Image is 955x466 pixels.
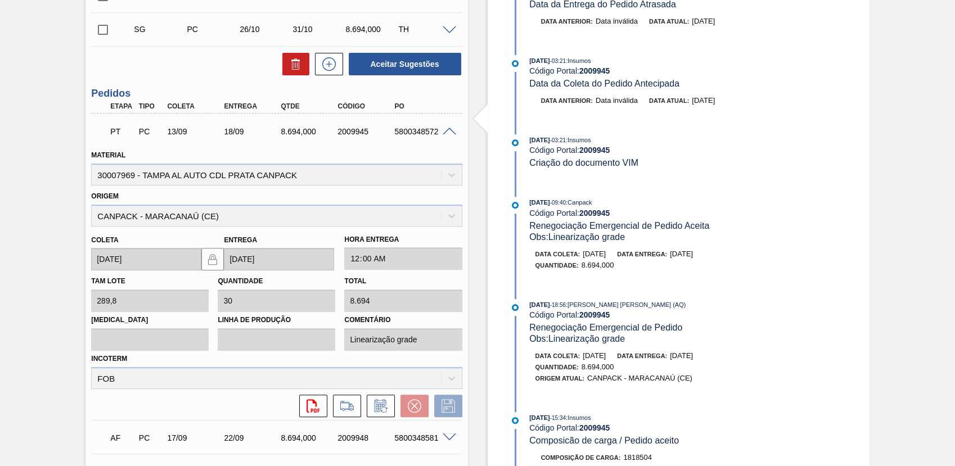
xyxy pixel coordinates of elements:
div: Ir para Composição de Carga [327,395,361,417]
div: Pedido de Compra [136,433,165,442]
strong: 2009945 [579,310,610,319]
strong: 2009945 [579,146,610,155]
div: Nova sugestão [309,53,343,75]
label: Hora Entrega [344,232,462,248]
span: - 18:56 [550,302,566,308]
img: atual [512,304,519,311]
div: Informar alteração no pedido [361,395,395,417]
div: 22/09/2025 [221,433,284,442]
img: locked [206,252,219,266]
div: Código Portal: [529,310,796,319]
span: - 15:34 [550,415,566,421]
span: 1818504 [623,453,652,462]
strong: 2009945 [579,423,610,432]
span: Data anterior: [541,18,593,25]
span: Data anterior: [541,97,593,104]
div: 5800348572 [391,127,454,136]
span: [DATE] [529,57,549,64]
span: 8.694,000 [582,261,614,269]
div: 5800348581 [391,433,454,442]
img: atual [512,139,519,146]
span: - 03:21 [550,137,566,143]
div: 8.694,000 [343,25,401,34]
span: - 03:21 [550,58,566,64]
span: Renegociação Emergencial de Pedido Aceita [529,221,709,230]
span: Composicão de carga / Pedido aceito [529,436,679,445]
label: Quantidade [218,277,263,285]
div: Pedido de Compra [136,127,165,136]
span: Obs: Linearização grade [529,334,625,343]
span: [DATE] [529,137,549,143]
label: Entrega [224,236,257,244]
div: 31/10/2025 [290,25,348,34]
span: Data entrega: [617,251,667,257]
span: 8.694,000 [582,363,614,371]
span: Data inválida [596,17,638,25]
div: Abrir arquivo PDF [294,395,327,417]
label: Total [344,277,366,285]
input: dd/mm/yyyy [224,248,334,270]
div: 26/10/2025 [237,25,295,34]
div: Qtde [278,102,341,110]
span: : Insumos [566,137,591,143]
span: [DATE] [529,414,549,421]
div: Entrega [221,102,284,110]
div: Tipo [136,102,165,110]
div: Aguardando Faturamento [107,426,136,450]
span: Data coleta: [535,251,580,257]
label: Comentário [344,312,462,328]
span: : Insumos [566,57,591,64]
span: : Canpack [566,199,592,206]
div: Salvar Pedido [429,395,462,417]
span: Criação do documento VIM [529,158,638,168]
div: 18/09/2025 [221,127,284,136]
div: TH [395,25,454,34]
label: Tam lote [91,277,125,285]
h3: Pedidos [91,88,462,99]
div: 2009948 [335,433,398,442]
div: Aceitar Sugestões [343,52,462,76]
img: atual [512,417,519,424]
div: Cancelar pedido [395,395,429,417]
span: [DATE] [529,199,549,206]
button: Aceitar Sugestões [349,53,461,75]
span: Data coleta: [535,352,580,359]
span: Data inválida [596,96,638,105]
img: atual [512,60,519,67]
div: Pedido em Trânsito [107,119,136,144]
input: dd/mm/yyyy [91,248,201,270]
div: 17/09/2025 [164,433,227,442]
strong: 2009945 [579,209,610,218]
span: Composição de Carga : [541,454,621,461]
span: [DATE] [692,96,715,105]
span: Origem Atual: [535,375,584,382]
div: Pedido de Compra [184,25,242,34]
span: Data atual: [649,97,689,104]
label: Origem [91,192,119,200]
p: PT [110,127,133,136]
label: Coleta [91,236,118,244]
img: atual [512,202,519,209]
span: [DATE] [583,351,606,360]
span: [DATE] [583,250,606,258]
strong: 2009945 [579,66,610,75]
span: [DATE] [692,17,715,25]
div: Etapa [107,102,136,110]
label: Linha de Produção [218,312,335,328]
span: Quantidade : [535,262,579,269]
span: : Insumos [566,414,591,421]
span: Quantidade : [535,364,579,370]
div: Coleta [164,102,227,110]
div: Excluir Sugestões [277,53,309,75]
span: - 09:40 [550,200,566,206]
label: [MEDICAL_DATA] [91,312,209,328]
span: [DATE] [670,351,693,360]
div: Código Portal: [529,146,796,155]
label: Material [91,151,125,159]
span: Data entrega: [617,352,667,359]
div: 13/09/2025 [164,127,227,136]
div: PO [391,102,454,110]
span: CANPACK - MARACANAÚ (CE) [587,374,692,382]
span: Obs: Linearização grade [529,232,625,242]
button: locked [201,248,224,270]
